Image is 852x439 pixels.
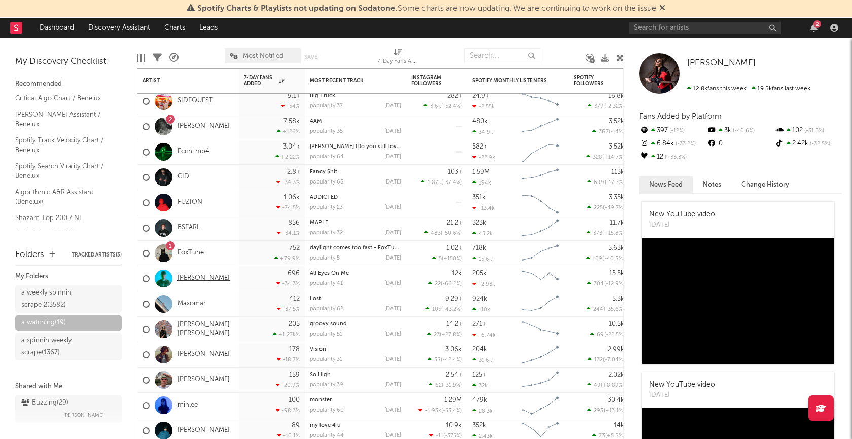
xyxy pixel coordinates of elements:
div: ( ) [587,280,624,287]
div: 32k [472,382,488,389]
div: popularity: 51 [310,332,342,337]
div: ( ) [592,128,624,135]
span: +150 % [443,256,460,262]
div: 351k [472,194,486,201]
div: -98.3 % [276,407,300,414]
span: 373 [593,231,602,236]
span: : Some charts are now updating. We are continuing to work on the issue [197,5,656,13]
div: Instagram Followers [411,75,447,87]
div: 7-Day Fans Added (7-Day Fans Added) [377,43,418,72]
a: All Eyes On Me [310,271,349,276]
div: 89 [292,422,300,429]
span: 1.87k [428,180,441,186]
div: All Eyes On Me [310,271,401,276]
span: +33.3 % [663,155,687,160]
div: -34.1 % [277,230,300,236]
span: Dismiss [659,5,665,13]
div: popularity: 5 [310,255,340,261]
span: 244 [593,307,603,312]
a: FoxTune [177,249,204,258]
div: ( ) [590,331,624,338]
span: -35.6 % [605,307,623,312]
a: Spotify Search Virality Chart / Benelux [15,161,112,181]
span: -50.6 % [442,231,460,236]
div: a spinnin weekly scrape ( 1367 ) [21,335,93,359]
div: a watching ( 19 ) [21,317,66,329]
div: Jamie (Do you still love me?) [310,144,401,150]
div: 5.3k [612,296,624,302]
div: ( ) [587,306,624,312]
div: [DATE] [384,255,401,261]
a: minlee [177,401,198,410]
div: 31.6k [472,357,492,363]
div: popularity: 39 [310,382,343,388]
div: popularity: 35 [310,129,343,134]
a: Critical Algo Chart / Benelux [15,93,112,104]
div: 21.2k [447,219,462,226]
a: a watching(19) [15,315,122,331]
input: Search... [464,48,540,63]
div: groovy sound [310,321,401,327]
div: So High [310,372,401,378]
div: 30.4k [608,397,624,404]
div: 3.52k [609,118,624,125]
span: -32.5 % [808,141,830,147]
div: 3.04k [283,143,300,150]
div: 10.5k [609,321,624,327]
div: 159 [289,372,300,378]
div: 1.06k [283,194,300,201]
div: 2 [813,20,821,28]
span: -14 % [610,129,623,135]
div: 7-Day Fans Added (7-Day Fans Added) [377,56,418,68]
div: [DATE] [649,220,715,230]
svg: Chart title [518,393,563,418]
div: Spotify Followers [574,75,609,87]
div: 4AM [310,119,401,124]
div: popularity: 37 [310,103,343,109]
svg: Chart title [518,241,563,266]
a: Charts [157,18,192,38]
svg: Chart title [518,89,563,114]
span: [PERSON_NAME] [63,409,104,421]
svg: Chart title [518,368,563,393]
span: -12 % [668,128,685,134]
div: 16.8k [608,93,624,99]
div: My Folders [15,271,122,283]
a: Leads [192,18,225,38]
div: ( ) [587,179,624,186]
button: Change History [731,176,799,193]
div: ( ) [587,204,624,211]
div: A&R Pipeline [169,43,179,72]
div: Shared with Me [15,381,122,393]
span: 5 [439,256,442,262]
a: Ecchi.mp4 [177,148,209,156]
div: 856 [288,219,300,226]
div: 14k [614,422,624,429]
div: Edit Columns [137,43,145,72]
div: 1.59M [472,169,490,175]
div: ( ) [418,407,462,414]
div: 34.9k [472,129,493,135]
span: 328 [593,155,602,160]
span: -66.2 % [442,281,460,287]
div: ( ) [432,255,462,262]
div: 24.9k [472,93,489,99]
div: -37.5 % [277,306,300,312]
span: 23 [434,332,440,338]
a: Shazam Top 200 / NL [15,212,112,224]
a: Spotify Track Velocity Chart / Benelux [15,135,112,156]
span: -2.32 % [606,104,623,109]
span: 69 [597,332,604,338]
div: 271k [472,321,486,327]
div: 2.99k [608,346,624,353]
div: Folders [15,249,44,261]
a: monster [310,397,332,403]
span: 379 [594,104,604,109]
button: News Feed [639,176,693,193]
div: ( ) [425,306,462,312]
span: -40.8 % [604,256,623,262]
span: 22 [435,281,441,287]
a: [PERSON_NAME] [687,58,756,68]
div: -20.9 % [276,382,300,388]
a: my love 4 u [310,423,341,428]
